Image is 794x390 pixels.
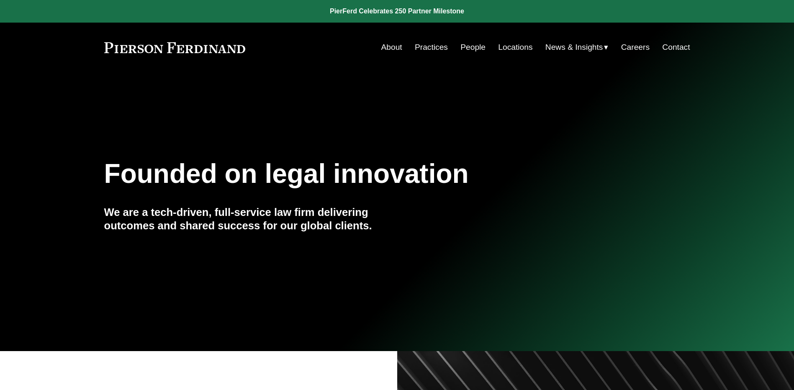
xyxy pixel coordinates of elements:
a: Locations [498,39,532,55]
a: People [460,39,486,55]
a: Careers [621,39,650,55]
a: folder dropdown [545,39,609,55]
span: News & Insights [545,40,603,55]
a: Contact [662,39,690,55]
a: Practices [415,39,448,55]
a: About [381,39,402,55]
h1: Founded on legal innovation [104,159,593,189]
h4: We are a tech-driven, full-service law firm delivering outcomes and shared success for our global... [104,205,397,233]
